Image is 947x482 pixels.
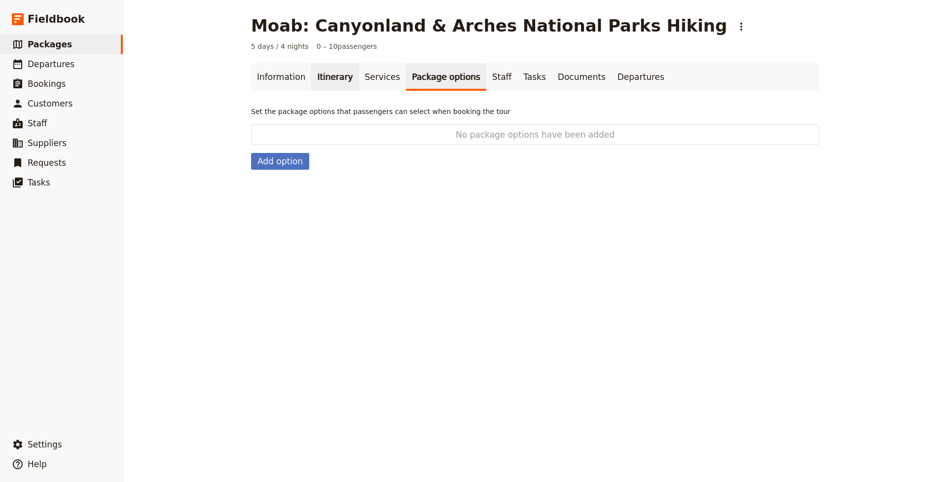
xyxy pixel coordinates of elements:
a: Documents [552,63,612,91]
a: Staff [486,63,518,91]
span: 0 – 10 passengers [317,41,377,51]
span: Packages [28,39,72,49]
span: Settings [28,440,62,449]
span: 5 days / 4 nights [251,41,309,51]
span: Staff [28,118,47,128]
span: Bookings [28,79,66,89]
button: Actions [733,18,750,35]
a: Services [359,63,406,91]
button: Add option [251,153,309,170]
span: Fieldbook [28,12,85,27]
span: Suppliers [28,138,67,148]
a: Tasks [517,63,552,91]
span: No package options have been added [283,129,787,141]
a: Information [251,63,311,91]
p: Set the package options that passengers can select when booking the tour [251,107,819,116]
a: Itinerary [311,63,359,91]
a: Departures [612,63,670,91]
span: Tasks [28,178,50,187]
span: Help [28,459,47,469]
h1: Moab: Canyonland & Arches National Parks Hiking [251,16,727,36]
a: Package options [406,63,486,91]
span: Customers [28,99,73,109]
span: Departures [28,59,74,69]
span: Requests [28,158,66,168]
